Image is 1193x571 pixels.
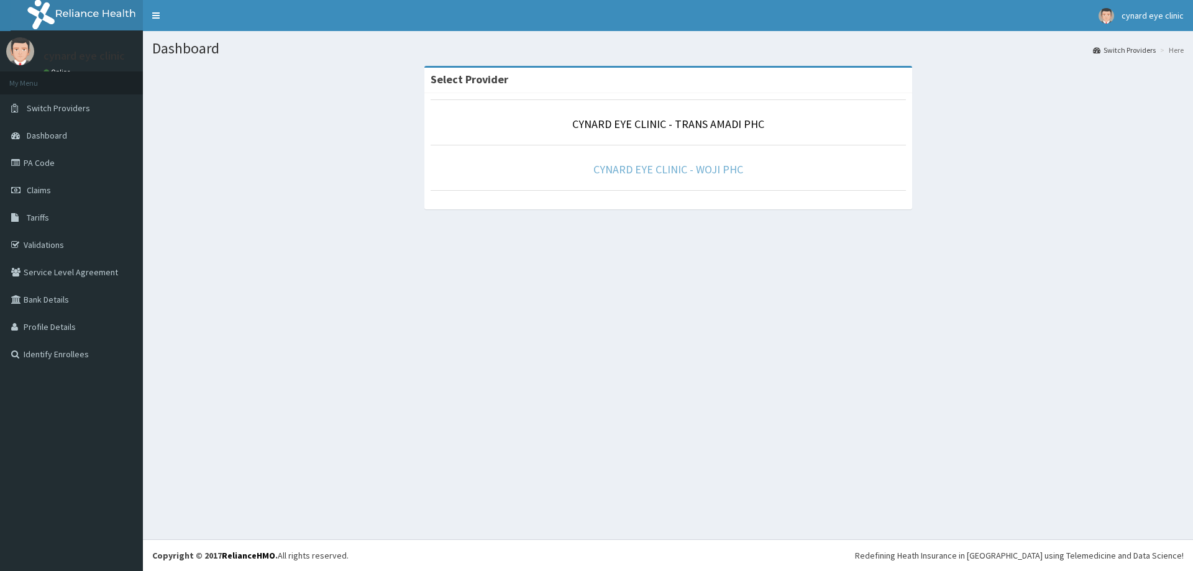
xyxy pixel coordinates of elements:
[152,550,278,561] strong: Copyright © 2017 .
[152,40,1184,57] h1: Dashboard
[43,68,73,76] a: Online
[43,50,125,62] p: cynard eye clinic
[27,103,90,114] span: Switch Providers
[1099,8,1114,24] img: User Image
[143,539,1193,571] footer: All rights reserved.
[6,37,34,65] img: User Image
[431,72,508,86] strong: Select Provider
[1157,45,1184,55] li: Here
[1093,45,1156,55] a: Switch Providers
[572,117,764,131] a: CYNARD EYE CLINIC - TRANS AMADI PHC
[1122,10,1184,21] span: cynard eye clinic
[222,550,275,561] a: RelianceHMO
[27,212,49,223] span: Tariffs
[27,130,67,141] span: Dashboard
[593,162,743,176] a: CYNARD EYE CLINIC - WOJI PHC
[27,185,51,196] span: Claims
[855,549,1184,562] div: Redefining Heath Insurance in [GEOGRAPHIC_DATA] using Telemedicine and Data Science!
